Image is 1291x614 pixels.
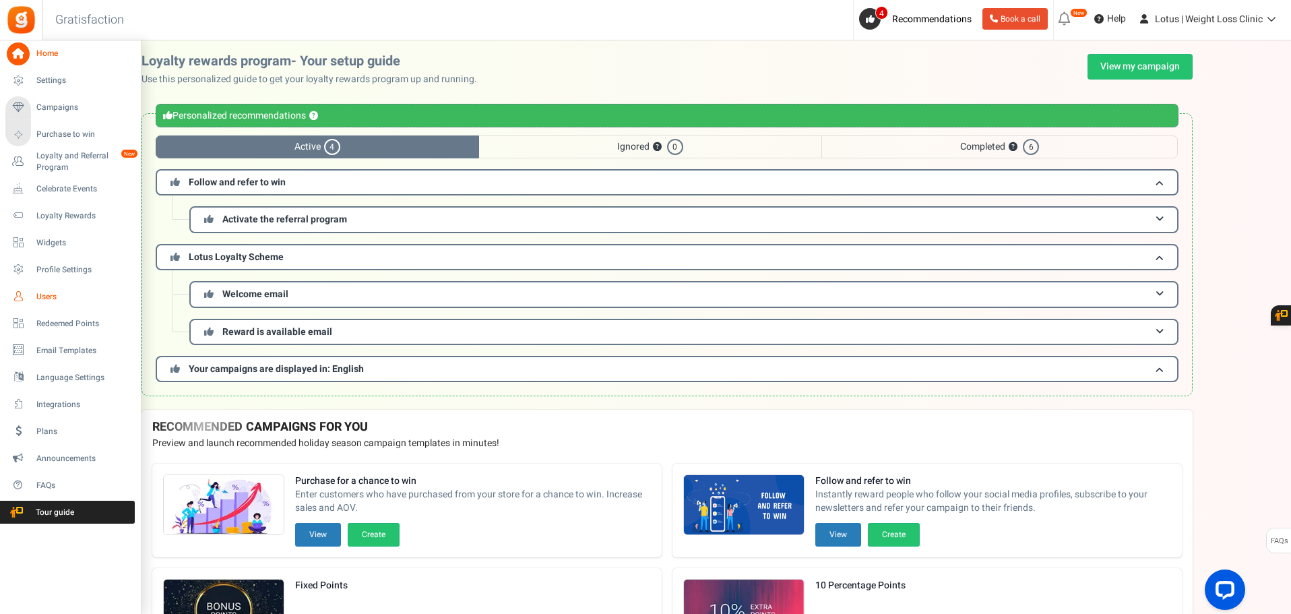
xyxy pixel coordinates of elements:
span: Home [36,48,131,59]
a: Celebrate Events [5,177,135,200]
a: Plans [5,420,135,443]
a: Home [5,42,135,65]
a: Redeemed Points [5,312,135,335]
span: Recommendations [892,12,972,26]
span: Profile Settings [36,264,131,276]
button: ? [1009,143,1017,152]
span: Users [36,291,131,303]
strong: Follow and refer to win [815,474,1171,488]
span: Loyalty Rewards [36,210,131,222]
a: Loyalty Rewards [5,204,135,227]
span: Activate the referral program [222,212,347,226]
span: Active [156,135,479,158]
button: Create [348,523,400,547]
a: Email Templates [5,339,135,362]
span: Ignored [479,135,821,158]
a: Users [5,285,135,308]
p: Use this personalized guide to get your loyalty rewards program up and running. [141,73,488,86]
button: ? [653,143,662,152]
a: Profile Settings [5,258,135,281]
a: Book a call [982,8,1048,30]
a: Help [1089,8,1131,30]
span: Completed [821,135,1178,158]
a: View my campaign [1088,54,1193,80]
span: Redeemed Points [36,318,131,330]
span: Help [1104,12,1126,26]
span: Loyalty and Referral Program [36,150,135,173]
span: Purchase to win [36,129,131,140]
span: 4 [875,6,888,20]
span: Email Templates [36,345,131,357]
p: Preview and launch recommended holiday season campaign templates in minutes! [152,437,1182,450]
span: Instantly reward people who follow your social media profiles, subscribe to your newsletters and ... [815,488,1171,515]
h3: Gratisfaction [40,7,139,34]
span: Celebrate Events [36,183,131,195]
span: Widgets [36,237,131,249]
a: Campaigns [5,96,135,119]
span: FAQs [36,480,131,491]
h2: Loyalty rewards program- Your setup guide [141,54,488,69]
strong: 10 Percentage Points [815,579,920,592]
a: Loyalty and Referral Program New [5,150,135,173]
span: Plans [36,426,131,437]
span: Campaigns [36,102,131,113]
strong: Purchase for a chance to win [295,474,651,488]
img: Recommended Campaigns [684,475,804,536]
span: Lotus Loyalty Scheme [189,250,284,264]
h4: RECOMMENDED CAMPAIGNS FOR YOU [152,421,1182,434]
strong: Fixed Points [295,579,400,592]
span: Lotus | Weight Loss Clinic [1155,12,1263,26]
span: FAQs [1270,528,1288,554]
button: Create [868,523,920,547]
span: 6 [1023,139,1039,155]
span: Announcements [36,453,131,464]
em: New [121,149,138,158]
span: Settings [36,75,131,86]
a: Settings [5,69,135,92]
a: Language Settings [5,366,135,389]
img: Gratisfaction [6,5,36,35]
a: Purchase to win [5,123,135,146]
span: Enter customers who have purchased from your store for a chance to win. Increase sales and AOV. [295,488,651,515]
span: Tour guide [6,507,100,518]
div: Personalized recommendations [156,104,1178,127]
a: Widgets [5,231,135,254]
button: View [295,523,341,547]
a: 4 Recommendations [859,8,977,30]
span: 4 [324,139,340,155]
img: Recommended Campaigns [164,475,284,536]
a: Announcements [5,447,135,470]
button: View [815,523,861,547]
button: ? [309,112,318,121]
a: Integrations [5,393,135,416]
span: Reward is available email [222,325,332,339]
span: Welcome email [222,287,288,301]
span: Follow and refer to win [189,175,286,189]
a: FAQs [5,474,135,497]
span: 0 [667,139,683,155]
span: Integrations [36,399,131,410]
em: New [1070,8,1088,18]
span: Language Settings [36,372,131,383]
span: Your campaigns are displayed in: English [189,362,364,376]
